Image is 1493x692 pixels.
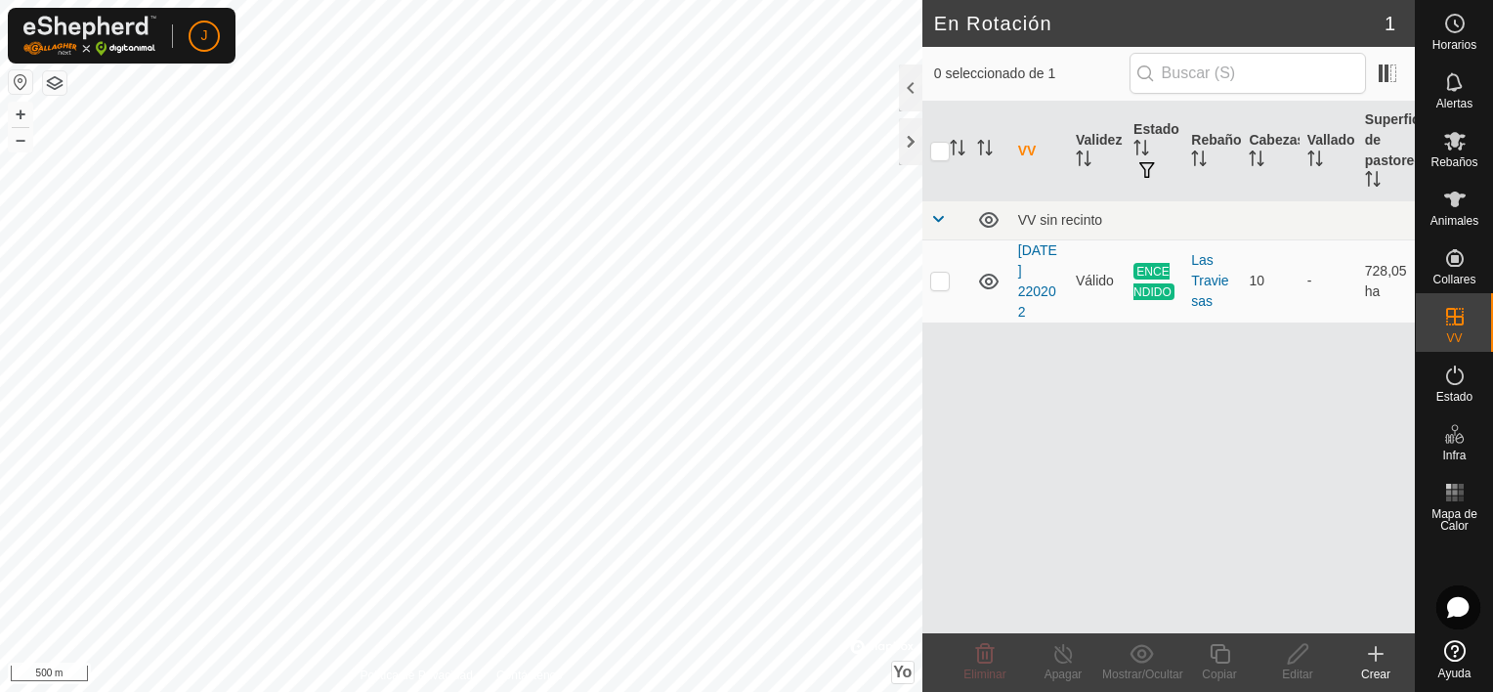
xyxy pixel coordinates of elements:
font: Validez [1076,132,1122,148]
span: Yo [893,664,912,680]
p-sorticon: Activar para ordenar [1365,174,1381,190]
input: Buscar (S) [1130,53,1366,94]
font: Superficie de pastoreo [1365,111,1431,168]
div: Mostrar/Ocultar [1102,666,1180,683]
span: Eliminar [963,668,1005,681]
a: Ayuda [1416,632,1493,687]
span: Infra [1442,450,1466,461]
font: Cabezas [1249,132,1304,148]
p-sorticon: Activar para ordenar [1076,153,1091,169]
span: Estado [1436,391,1472,403]
span: Alertas [1436,98,1472,109]
span: Animales [1430,215,1478,227]
button: Yo [892,662,914,683]
span: VV [1446,332,1462,344]
div: Editar [1258,666,1337,683]
button: Restablecer Mapa [9,70,32,94]
button: – [9,128,32,151]
p-sorticon: Activar para ordenar [950,143,965,158]
div: Copiar [1180,666,1258,683]
span: Rebaños [1430,156,1477,168]
font: VV [1018,143,1037,158]
span: J [201,25,208,46]
p-sorticon: Activar para ordenar [1133,143,1149,158]
a: [DATE] 220202 [1018,242,1057,320]
a: Contáctenos [496,667,562,684]
td: Válido [1068,239,1126,323]
font: Rebaño [1191,132,1241,148]
p-sorticon: Activar para ordenar [1307,153,1323,169]
span: Mapa de Calor [1421,508,1488,532]
td: 728,05 ha [1357,239,1415,323]
h2: En Rotación [934,12,1385,35]
button: + [9,103,32,126]
span: Collares [1432,274,1475,285]
div: Crear [1337,666,1415,683]
span: 1 [1385,9,1395,38]
font: Vallado [1307,132,1355,148]
a: Política de Privacidad [360,667,472,684]
font: Estado [1133,121,1179,137]
td: - [1300,239,1357,323]
div: Las Traviesas [1191,250,1233,312]
span: ENCENDIDO [1133,263,1174,300]
p-sorticon: Activar para ordenar [1191,153,1207,169]
td: 10 [1241,239,1299,323]
p-sorticon: Activar para ordenar [1249,153,1264,169]
button: Capas del Mapa [43,71,66,95]
img: Logo Gallagher [23,16,156,56]
p-sorticon: Activar para ordenar [977,143,993,158]
span: 0 seleccionado de 1 [934,64,1130,84]
font: VV sin recinto [1018,212,1102,228]
div: Apagar [1024,666,1102,683]
span: Horarios [1432,39,1476,51]
span: Ayuda [1438,668,1472,679]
